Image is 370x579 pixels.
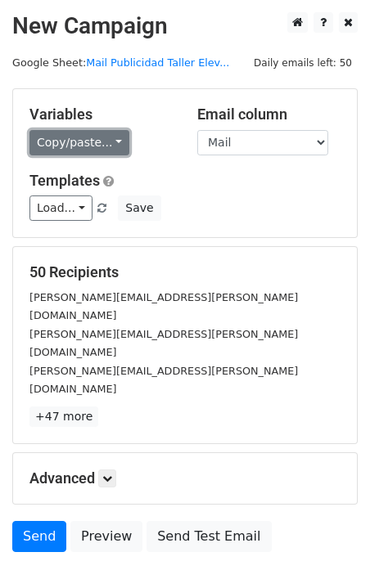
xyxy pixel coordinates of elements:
iframe: Chat Widget [288,500,370,579]
small: Google Sheet: [12,56,229,69]
a: Daily emails left: 50 [248,56,358,69]
h5: 50 Recipients [29,263,341,281]
h5: Advanced [29,469,341,487]
small: [PERSON_NAME][EMAIL_ADDRESS][PERSON_NAME][DOMAIN_NAME] [29,291,298,322]
a: +47 more [29,406,98,427]
h2: New Campaign [12,12,358,40]
a: Send [12,521,66,552]
a: Load... [29,195,92,221]
a: Preview [70,521,142,552]
div: Widget de chat [288,500,370,579]
a: Copy/paste... [29,130,129,155]
h5: Email column [197,105,341,123]
a: Templates [29,172,100,189]
small: [PERSON_NAME][EMAIL_ADDRESS][PERSON_NAME][DOMAIN_NAME] [29,365,298,396]
small: [PERSON_NAME][EMAIL_ADDRESS][PERSON_NAME][DOMAIN_NAME] [29,328,298,359]
a: Send Test Email [147,521,271,552]
span: Daily emails left: 50 [248,54,358,72]
button: Save [118,195,160,221]
a: Mail Publicidad Taller Elev... [86,56,229,69]
h5: Variables [29,105,173,123]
